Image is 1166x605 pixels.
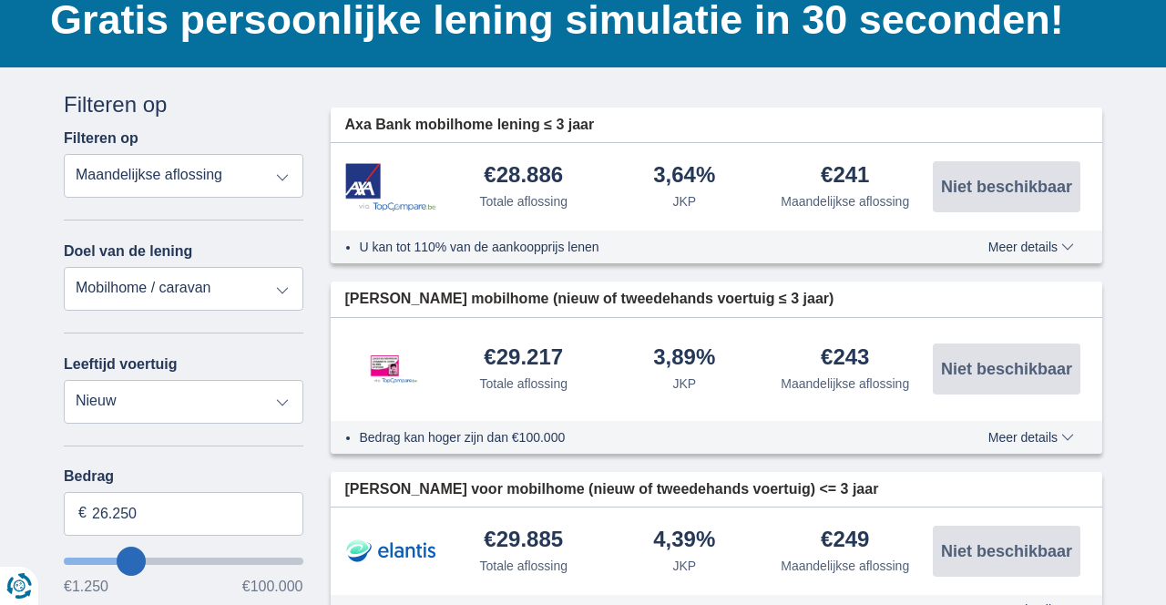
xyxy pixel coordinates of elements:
[672,192,696,210] div: JKP
[821,164,869,189] div: €241
[64,89,303,120] div: Filteren op
[345,479,879,500] span: [PERSON_NAME] voor mobilhome (nieuw of tweedehands voertuig) <= 3 jaar
[672,557,696,575] div: JKP
[672,374,696,393] div: JKP
[941,179,1072,195] span: Niet beschikbaar
[933,161,1080,212] button: Niet beschikbaar
[345,163,436,211] img: product.pl.alt Axa Bank
[941,361,1072,377] span: Niet beschikbaar
[988,241,1074,253] span: Meer details
[64,130,138,147] label: Filteren op
[653,346,715,371] div: 3,89%
[781,557,909,575] div: Maandelijkse aflossing
[941,543,1072,559] span: Niet beschikbaar
[78,503,87,524] span: €
[360,428,922,446] li: Bedrag kan hoger zijn dan €100.000
[975,240,1088,254] button: Meer details
[933,344,1080,395] button: Niet beschikbaar
[242,579,303,594] span: €100.000
[781,374,909,393] div: Maandelijkse aflossing
[821,528,869,553] div: €249
[653,164,715,189] div: 3,64%
[988,431,1074,444] span: Meer details
[484,528,563,553] div: €29.885
[64,468,303,485] label: Bedrag
[479,374,568,393] div: Totale aflossing
[64,558,303,565] input: wantToBorrow
[484,346,563,371] div: €29.217
[64,579,108,594] span: €1.250
[653,528,715,553] div: 4,39%
[479,192,568,210] div: Totale aflossing
[360,238,922,256] li: U kan tot 110% van de aankoopprijs lenen
[781,192,909,210] div: Maandelijkse aflossing
[345,336,436,402] img: product.pl.alt Leemans Kredieten
[975,430,1088,445] button: Meer details
[479,557,568,575] div: Totale aflossing
[64,356,177,373] label: Leeftijd voertuig
[933,526,1080,577] button: Niet beschikbaar
[484,164,563,189] div: €28.886
[345,289,834,310] span: [PERSON_NAME] mobilhome (nieuw of tweedehands voertuig ≤ 3 jaar)
[821,346,869,371] div: €243
[345,528,436,574] img: product.pl.alt Elantis
[64,243,192,260] label: Doel van de lening
[345,115,595,136] span: Axa Bank mobilhome lening ≤ 3 jaar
